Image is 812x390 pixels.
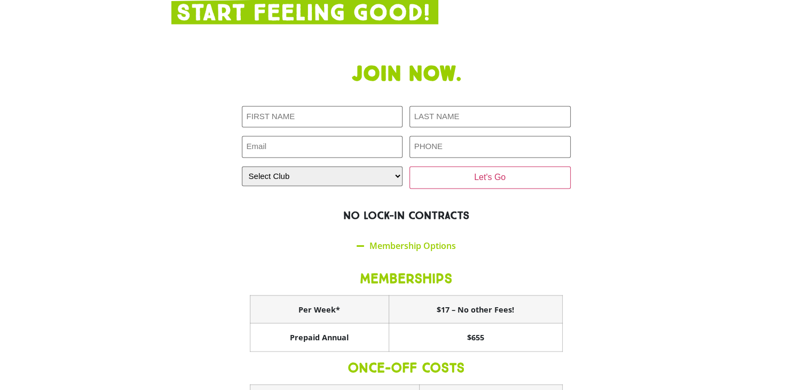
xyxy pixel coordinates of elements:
[409,106,571,128] input: LAST NAME
[242,233,571,258] div: Membership Options
[171,61,641,87] h1: Join now.
[389,295,562,323] th: $17 – No other Fees!
[250,360,563,376] h3: ONCE-OFF COSTS
[409,136,571,158] input: PHONE
[389,323,562,352] th: $655
[250,270,563,286] h3: MEMBERSHIPS
[242,106,403,128] input: FIRST NAME
[171,209,641,222] h2: NO LOCK-IN CONTRACTS
[242,136,403,158] input: Email
[250,323,389,352] th: Prepaid Annual
[250,295,389,323] th: Per Week*
[369,239,456,251] a: Membership Options
[409,166,571,189] input: Let's Go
